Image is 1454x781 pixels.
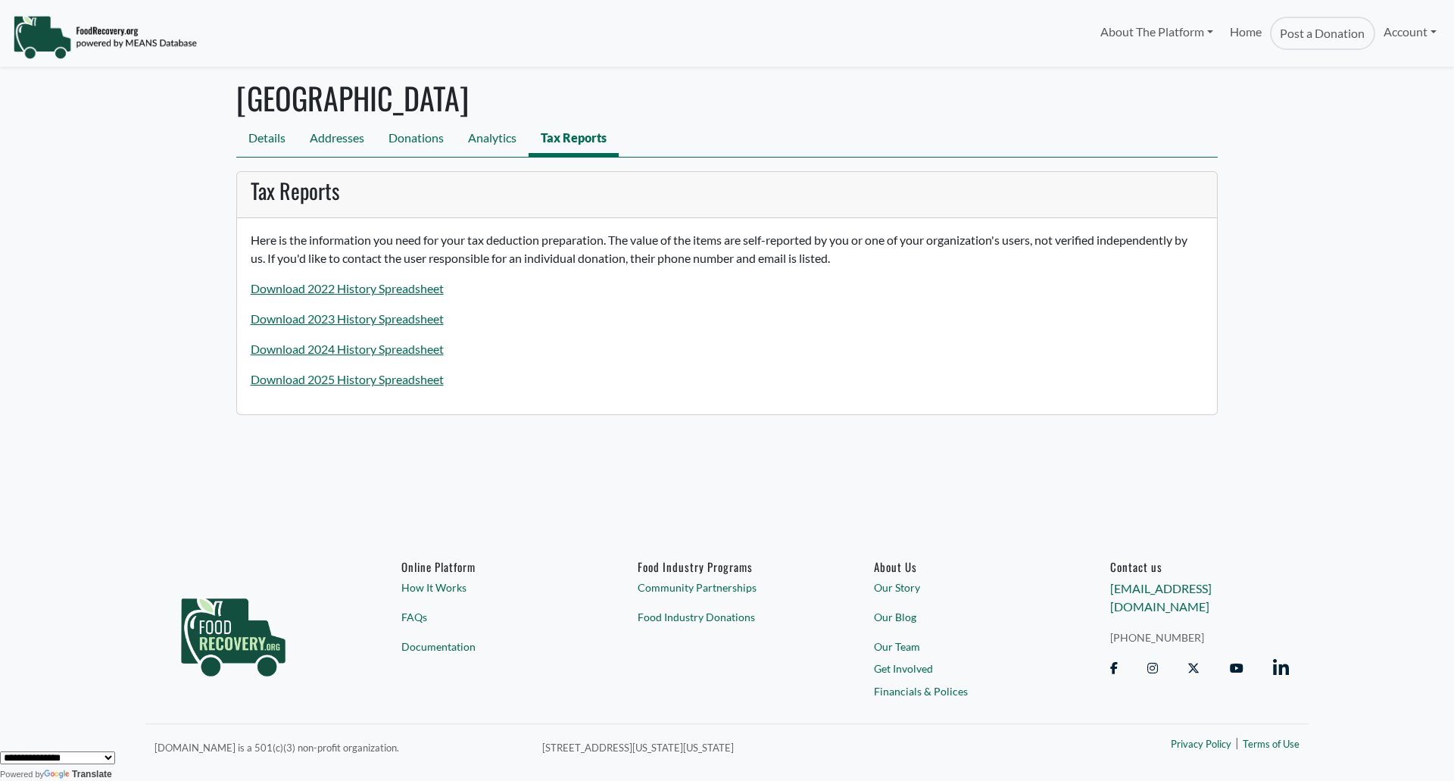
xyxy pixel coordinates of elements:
[154,738,524,756] p: [DOMAIN_NAME] is a 501(c)(3) non-profit organization.
[401,639,580,654] a: Documentation
[44,769,112,779] a: Translate
[542,738,1009,756] p: [STREET_ADDRESS][US_STATE][US_STATE]
[401,560,580,573] h6: Online Platform
[1171,738,1231,753] a: Privacy Policy
[165,560,301,704] img: food_recovery_green_logo-76242d7a27de7ed26b67be613a865d9c9037ba317089b267e0515145e5e51427.png
[401,609,580,625] a: FAQs
[638,560,816,573] h6: Food Industry Programs
[874,560,1053,573] a: About Us
[1110,582,1212,614] a: [EMAIL_ADDRESS][DOMAIN_NAME]
[44,770,72,780] img: Google Translate
[874,661,1053,677] a: Get Involved
[638,609,816,625] a: Food Industry Donations
[1235,734,1239,752] span: |
[638,580,816,596] a: Community Partnerships
[1270,17,1374,50] a: Post a Donation
[251,372,444,386] a: Download 2025 History Spreadsheet
[529,123,619,157] a: Tax Reports
[251,281,444,295] a: Download 2022 History Spreadsheet
[874,639,1053,654] a: Our Team
[251,311,444,326] a: Download 2023 History Spreadsheet
[376,123,456,157] a: Donations
[1091,17,1221,47] a: About The Platform
[298,123,376,157] a: Addresses
[1243,738,1300,753] a: Terms of Use
[1222,17,1270,50] a: Home
[236,80,1218,116] h1: [GEOGRAPHIC_DATA]
[1110,560,1289,573] h6: Contact us
[874,609,1053,625] a: Our Blog
[874,683,1053,699] a: Financials & Polices
[251,178,1204,204] h3: Tax Reports
[13,14,197,60] img: NavigationLogo_FoodRecovery-91c16205cd0af1ed486a0f1a7774a6544ea792ac00100771e7dd3ec7c0e58e41.png
[251,342,444,356] a: Download 2024 History Spreadsheet
[251,231,1204,267] p: Here is the information you need for your tax deduction preparation. The value of the items are s...
[401,580,580,596] a: How It Works
[456,123,529,157] a: Analytics
[236,123,298,157] a: Details
[1375,17,1445,47] a: Account
[1110,629,1289,645] a: [PHONE_NUMBER]
[874,580,1053,596] a: Our Story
